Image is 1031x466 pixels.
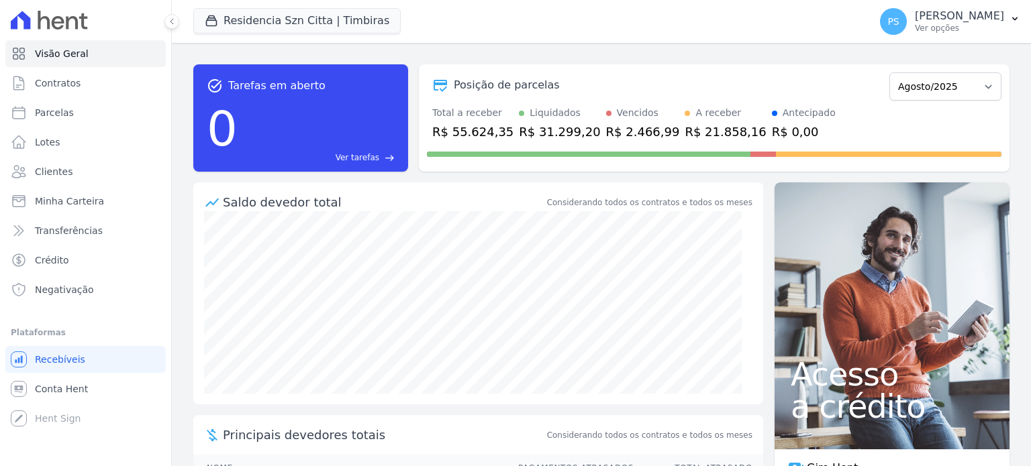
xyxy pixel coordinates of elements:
div: A receber [695,106,741,120]
div: Liquidados [530,106,581,120]
span: Visão Geral [35,47,89,60]
span: a crédito [791,390,993,422]
span: Minha Carteira [35,194,104,208]
span: Transferências [35,224,103,237]
span: Contratos [35,76,81,90]
div: Plataformas [11,325,160,341]
div: Vencidos [617,106,658,120]
div: 0 [207,94,238,164]
span: Ver tarefas [336,152,379,164]
span: Crédito [35,253,69,267]
span: task_alt [207,78,223,94]
span: Acesso [791,358,993,390]
button: Residencia Szn Citta | Timbiras [193,8,401,34]
p: Ver opções [915,23,1004,34]
a: Minha Carteira [5,188,166,215]
p: [PERSON_NAME] [915,9,1004,23]
div: Antecipado [783,106,836,120]
a: Lotes [5,129,166,156]
div: Total a receber [432,106,513,120]
a: Clientes [5,158,166,185]
a: Ver tarefas east [243,152,395,164]
button: PS [PERSON_NAME] Ver opções [869,3,1031,40]
div: Saldo devedor total [223,193,544,211]
span: east [385,153,395,163]
span: Lotes [35,135,60,149]
div: R$ 31.299,20 [519,123,600,141]
div: R$ 2.466,99 [606,123,680,141]
span: Tarefas em aberto [228,78,326,94]
span: Principais devedores totais [223,426,544,444]
span: Considerando todos os contratos e todos os meses [547,429,752,441]
span: Clientes [35,165,72,178]
a: Visão Geral [5,40,166,67]
div: Considerando todos os contratos e todos os meses [547,196,752,209]
a: Conta Hent [5,375,166,402]
div: Posição de parcelas [454,77,560,93]
a: Parcelas [5,99,166,126]
span: Negativação [35,283,94,296]
a: Recebíveis [5,346,166,373]
span: Parcelas [35,106,74,119]
div: R$ 0,00 [772,123,836,141]
span: PS [887,17,899,26]
div: R$ 21.858,16 [685,123,766,141]
div: R$ 55.624,35 [432,123,513,141]
a: Negativação [5,276,166,303]
a: Crédito [5,247,166,274]
span: Recebíveis [35,353,85,366]
a: Contratos [5,70,166,97]
span: Conta Hent [35,382,88,396]
a: Transferências [5,217,166,244]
